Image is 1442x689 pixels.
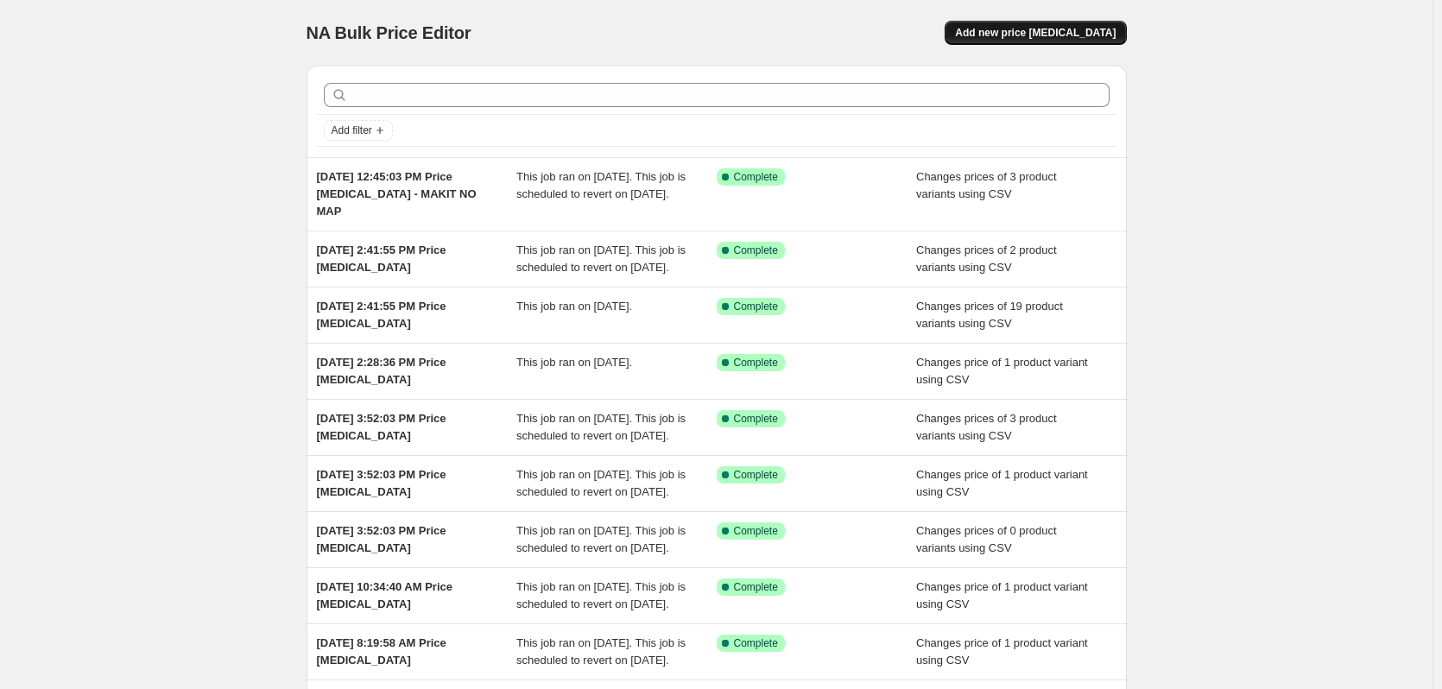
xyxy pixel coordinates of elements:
span: Changes prices of 19 product variants using CSV [916,300,1063,330]
span: [DATE] 8:19:58 AM Price [MEDICAL_DATA] [317,636,446,667]
span: Changes price of 1 product variant using CSV [916,468,1088,498]
span: [DATE] 2:28:36 PM Price [MEDICAL_DATA] [317,356,446,386]
span: [DATE] 3:52:03 PM Price [MEDICAL_DATA] [317,524,446,554]
span: This job ran on [DATE]. This job is scheduled to revert on [DATE]. [516,243,686,274]
span: [DATE] 3:52:03 PM Price [MEDICAL_DATA] [317,468,446,498]
span: Complete [734,468,778,482]
span: Complete [734,356,778,370]
span: This job ran on [DATE]. This job is scheduled to revert on [DATE]. [516,636,686,667]
button: Add filter [324,120,393,141]
span: This job ran on [DATE]. This job is scheduled to revert on [DATE]. [516,170,686,200]
span: Complete [734,524,778,538]
span: NA Bulk Price Editor [307,23,471,42]
span: Changes price of 1 product variant using CSV [916,356,1088,386]
span: Complete [734,580,778,594]
span: This job ran on [DATE]. [516,356,632,369]
span: Changes prices of 3 product variants using CSV [916,412,1057,442]
span: This job ran on [DATE]. This job is scheduled to revert on [DATE]. [516,412,686,442]
span: Complete [734,636,778,650]
span: Complete [734,300,778,313]
span: This job ran on [DATE]. This job is scheduled to revert on [DATE]. [516,524,686,554]
span: Changes prices of 2 product variants using CSV [916,243,1057,274]
span: Changes price of 1 product variant using CSV [916,580,1088,610]
span: Add filter [332,123,372,137]
button: Add new price [MEDICAL_DATA] [945,21,1126,45]
span: Changes price of 1 product variant using CSV [916,636,1088,667]
span: [DATE] 12:45:03 PM Price [MEDICAL_DATA] - MAKIT NO MAP [317,170,477,218]
span: Complete [734,243,778,257]
span: This job ran on [DATE]. [516,300,632,313]
span: Changes prices of 0 product variants using CSV [916,524,1057,554]
span: Changes prices of 3 product variants using CSV [916,170,1057,200]
span: [DATE] 2:41:55 PM Price [MEDICAL_DATA] [317,243,446,274]
span: This job ran on [DATE]. This job is scheduled to revert on [DATE]. [516,580,686,610]
span: [DATE] 3:52:03 PM Price [MEDICAL_DATA] [317,412,446,442]
span: [DATE] 2:41:55 PM Price [MEDICAL_DATA] [317,300,446,330]
span: Add new price [MEDICAL_DATA] [955,26,1116,40]
span: Complete [734,412,778,426]
span: This job ran on [DATE]. This job is scheduled to revert on [DATE]. [516,468,686,498]
span: [DATE] 10:34:40 AM Price [MEDICAL_DATA] [317,580,453,610]
span: Complete [734,170,778,184]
